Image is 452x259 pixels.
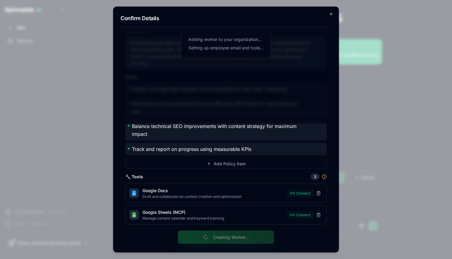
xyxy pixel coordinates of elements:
img: Google Docs icon [131,190,137,196]
div: Some tools need to be connected [322,174,327,179]
img: Google Sheets (MCP) icon [131,212,137,218]
p: Manage content calendar and keyword tracking [142,216,284,221]
p: Adding worker to your organization... [188,37,264,43]
button: Connect [287,190,313,197]
h2: Confirm Details [121,14,331,23]
button: Connect [287,211,313,219]
h3: 🔧 Tools [125,174,143,180]
p: Draft and collaborate on content creation and optimization [142,194,284,199]
span: Google Sheets (MCP) [142,209,185,215]
span: Google Docs [142,188,168,194]
p: Balance technical SEO improvements with content strategy for maximum impact [132,123,307,138]
div: 2 [311,173,319,180]
p: Track and report on progress using measurable KPIs [132,145,307,153]
p: Setting up employee email and tools... [188,45,264,51]
button: Add Policy Item [125,159,327,169]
